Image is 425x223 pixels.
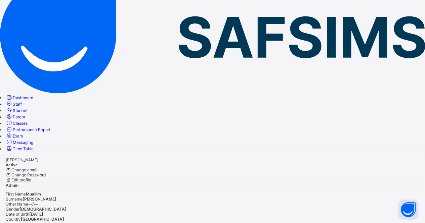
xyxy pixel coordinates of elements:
a: Exam [6,133,23,138]
span: [PERSON_NAME] [23,197,56,202]
span: Country [6,217,21,222]
a: Staff [6,102,22,107]
span: Surname [6,197,23,202]
span: Messaging [13,140,33,145]
span: Classes [13,121,28,126]
span: Other Name [6,202,28,207]
span: [PERSON_NAME] [6,157,38,162]
a: Student [6,108,28,113]
span: Edit profile [11,177,31,182]
span: Performance Report [13,127,50,132]
a: Parent [6,114,25,119]
span: [GEOGRAPHIC_DATA] [21,217,64,222]
span: Staff [13,102,22,107]
a: Time Table [6,146,34,151]
a: Classes [6,121,28,126]
span: Exam [13,133,23,138]
span: Parent [13,114,25,119]
a: Performance Report [6,127,50,132]
span: First Name [6,191,26,197]
span: [DATE] [29,212,43,217]
span: --/-- [28,202,38,207]
span: Gender [6,207,19,212]
span: [DEMOGRAPHIC_DATA] [19,207,67,212]
span: Muallim [26,191,41,197]
span: Active [6,162,18,167]
span: Change email [11,167,37,172]
span: Student [13,108,28,113]
span: Admin [6,183,18,188]
span: Date of Birth [6,212,29,217]
a: Dashboard [6,95,33,100]
span: Change Password [11,172,46,177]
span: Dashboard [13,95,33,100]
a: Messaging [6,140,33,145]
button: Open asap [398,200,418,220]
span: Time Table [13,146,34,151]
